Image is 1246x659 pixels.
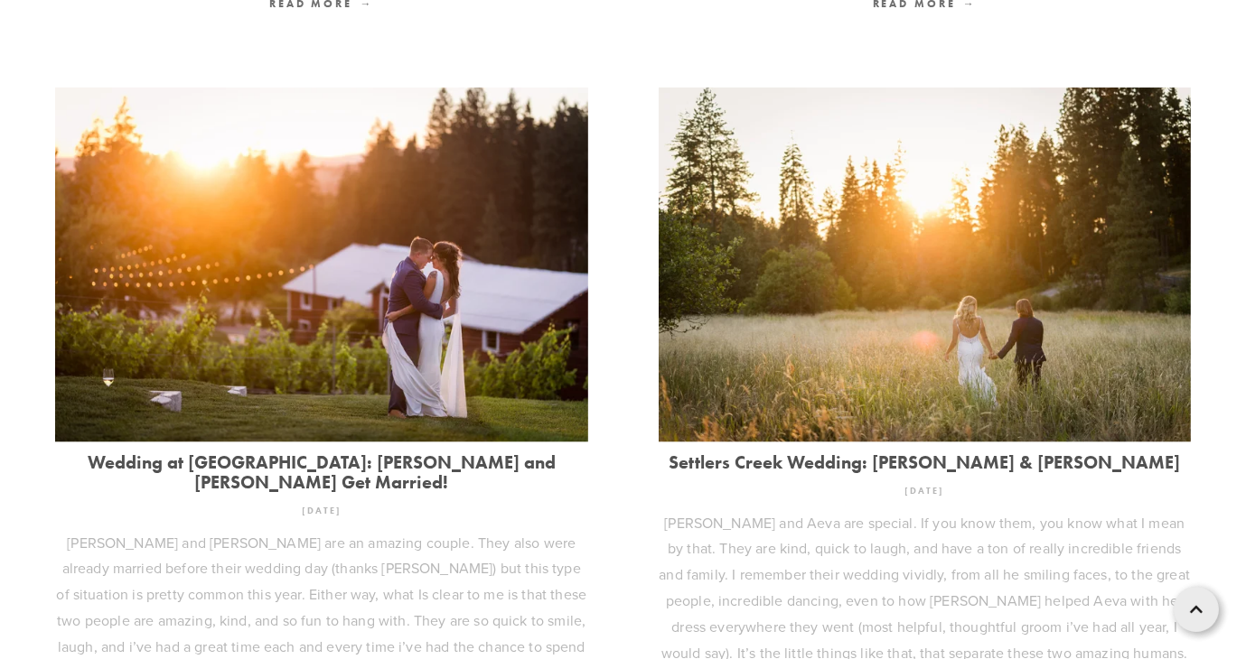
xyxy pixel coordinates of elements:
a: Wedding at [GEOGRAPHIC_DATA]: [PERSON_NAME] and [PERSON_NAME] Get Married! [55,452,588,492]
img: Settlers Creek Wedding: Brayden &amp; Aeva [659,88,1192,442]
a: Settlers Creek Wedding: [PERSON_NAME] & [PERSON_NAME] [659,452,1192,472]
img: Wedding at Settlers Creek: Robbie and Caitlyn Get Married! [55,88,588,442]
time: [DATE] [302,498,342,523]
time: [DATE] [904,478,944,503]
